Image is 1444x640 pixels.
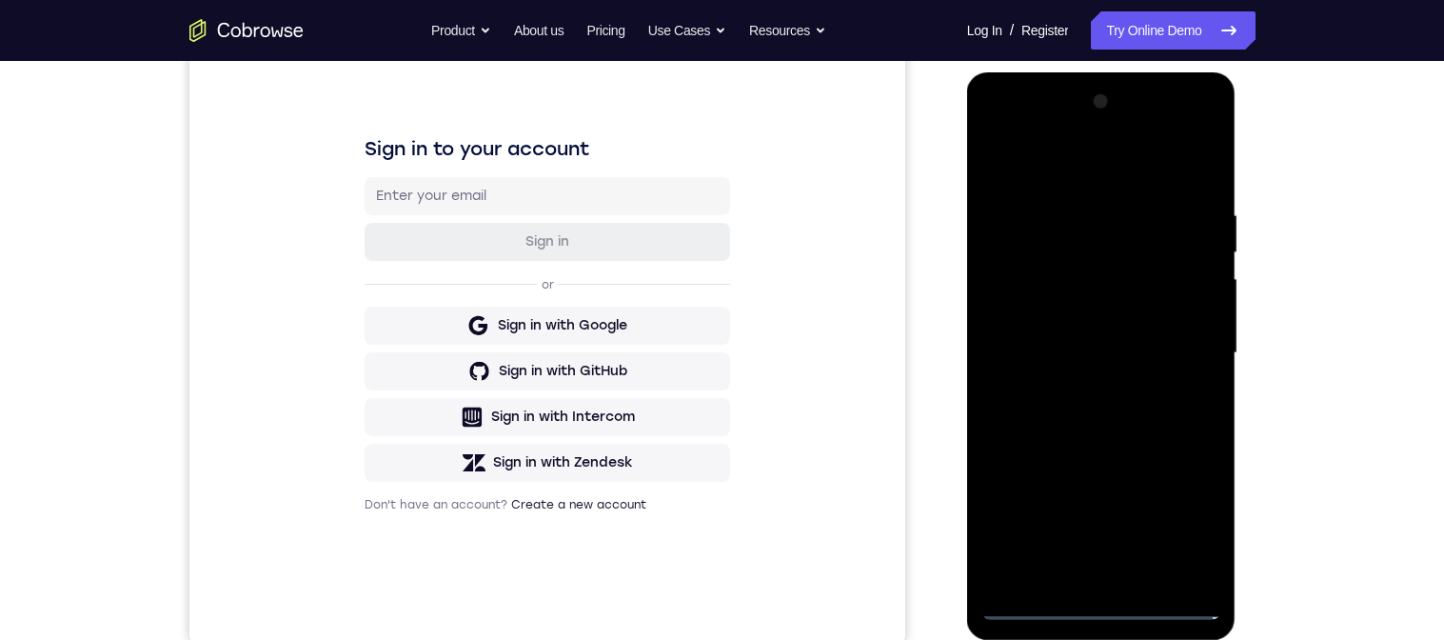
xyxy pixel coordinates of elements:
[749,11,826,50] button: Resources
[514,11,564,50] a: About us
[308,311,438,330] div: Sign in with Google
[189,19,304,42] a: Go to the home page
[648,11,726,50] button: Use Cases
[322,493,457,507] a: Create a new account
[586,11,624,50] a: Pricing
[175,439,541,477] button: Sign in with Zendesk
[1010,19,1014,42] span: /
[175,348,541,386] button: Sign in with GitHub
[967,11,1002,50] a: Log In
[302,403,445,422] div: Sign in with Intercom
[175,393,541,431] button: Sign in with Intercom
[1091,11,1255,50] a: Try Online Demo
[348,272,368,288] p: or
[1021,11,1068,50] a: Register
[309,357,438,376] div: Sign in with GitHub
[175,492,541,508] p: Don't have an account?
[304,449,444,468] div: Sign in with Zendesk
[175,302,541,340] button: Sign in with Google
[431,11,491,50] button: Product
